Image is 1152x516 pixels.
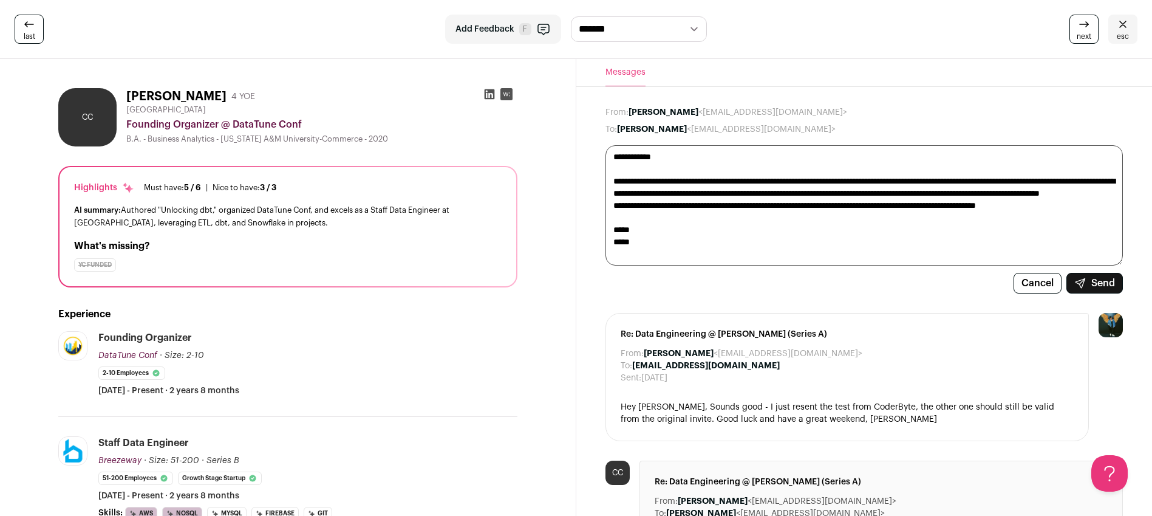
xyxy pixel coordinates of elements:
button: Send [1066,273,1123,294]
span: last [24,32,35,41]
dt: To: [621,360,632,372]
dd: [DATE] [641,372,667,384]
dd: <[EMAIL_ADDRESS][DOMAIN_NAME]> [644,348,862,360]
div: YC Funded [74,258,116,272]
div: Must have: [144,183,201,193]
span: esc [1117,32,1129,41]
span: [DATE] - Present · 2 years 8 months [98,490,239,502]
dt: Sent: [621,372,641,384]
dt: From: [655,495,678,507]
div: B.A. - Business Analytics - [US_STATE] A&M University-Commerce - 2020 [126,134,517,144]
div: 4 YOE [231,91,255,103]
span: 3 / 3 [260,184,276,191]
dd: <[EMAIL_ADDRESS][DOMAIN_NAME]> [678,495,896,507]
ul: | [144,183,276,193]
h2: Experience [58,307,517,322]
span: Add Feedback [455,23,514,35]
div: CC [58,88,117,146]
span: · [202,455,204,467]
img: 12031951-medium_jpg [1099,313,1123,337]
a: next [1069,15,1099,44]
a: esc [1108,15,1137,44]
span: [DATE] - Present · 2 years 8 months [98,385,239,397]
b: [PERSON_NAME] [629,108,698,117]
button: Messages [605,59,646,86]
b: [EMAIL_ADDRESS][DOMAIN_NAME] [632,362,780,370]
div: Founding Organizer [98,331,192,345]
h2: What's missing? [74,239,502,253]
dt: To: [605,123,617,136]
img: ab0feee3122929410123054f25bdb7c729685f48af84d632bd4ed2d5563a48eb.jpg [59,437,87,465]
span: AI summary: [74,206,121,214]
h1: [PERSON_NAME] [126,88,227,105]
div: Highlights [74,182,134,194]
div: Hey [PERSON_NAME], Sounds good - I just resent the test from CoderByte, the other one should stil... [621,401,1074,426]
dd: <[EMAIL_ADDRESS][DOMAIN_NAME]> [617,123,836,136]
span: Breezeway [98,456,141,465]
a: last [15,15,44,44]
span: · Size: 2-10 [160,351,204,360]
div: Founding Organizer @ DataTune Conf [126,117,517,132]
div: CC [605,461,630,485]
dt: From: [605,106,629,119]
div: Staff Data Engineer [98,436,189,450]
button: Cancel [1014,273,1062,294]
span: Re: Data Engineering @ [PERSON_NAME] (Series A) [655,476,1108,488]
div: Authored "Unlocking dbt," organized DataTune Conf, and excels as a Staff Data Engineer at [GEOGRA... [74,204,502,229]
li: 51-200 employees [98,472,173,485]
span: 5 / 6 [184,184,201,191]
li: Growth Stage Startup [178,472,262,485]
span: Re: Data Engineering @ [PERSON_NAME] (Series A) [621,328,1074,340]
img: 5032c8d60ee1b30469ee96b0ac95e9c2a525478d7f7651a45e02f632ad9f0caf.jpg [59,332,87,360]
span: [GEOGRAPHIC_DATA] [126,105,206,115]
span: Series B [206,456,239,465]
dt: From: [621,348,644,360]
b: [PERSON_NAME] [644,349,714,358]
button: Add Feedback F [445,15,561,44]
div: Nice to have: [213,183,276,193]
span: F [519,23,531,35]
span: next [1077,32,1091,41]
iframe: Help Scout Beacon - Open [1091,455,1128,492]
b: [PERSON_NAME] [678,497,748,506]
dd: <[EMAIL_ADDRESS][DOMAIN_NAME]> [629,106,847,119]
span: DataTune Conf [98,351,157,360]
b: [PERSON_NAME] [617,125,687,134]
li: 2-10 employees [98,366,165,380]
span: · Size: 51-200 [144,456,199,465]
